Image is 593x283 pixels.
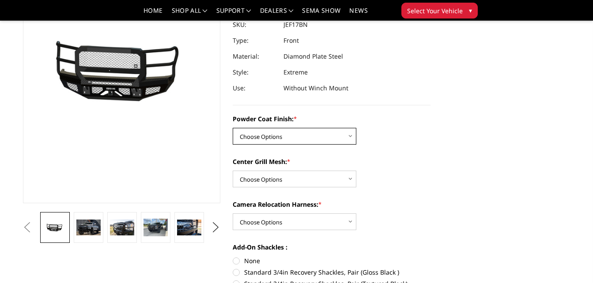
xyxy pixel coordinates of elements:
img: 2017-2022 Ford F250-350 - FT Series - Extreme Front Bumper [177,220,201,235]
button: Previous [21,221,34,234]
span: ▾ [469,6,472,15]
dd: Diamond Plate Steel [283,48,343,64]
button: Select Your Vehicle [401,3,478,19]
dt: Material: [233,48,277,64]
a: shop all [172,7,208,20]
label: None [233,256,431,265]
a: SEMA Show [302,7,340,20]
label: Standard 3/4in Recovery Shackles, Pair (Gloss Black ) [233,268,431,277]
dd: Extreme [283,64,308,80]
button: Next [209,221,223,234]
dt: Use: [233,80,277,96]
img: 2017-2022 Ford F250-350 - FT Series - Extreme Front Bumper [110,220,134,235]
img: 2017-2022 Ford F250-350 - FT Series - Extreme Front Bumper [144,219,167,237]
label: Center Grill Mesh: [233,157,431,166]
dd: JEF17BN [283,17,308,33]
a: News [349,7,367,20]
dt: SKU: [233,17,277,33]
img: 2017-2022 Ford F250-350 - FT Series - Extreme Front Bumper [76,220,100,235]
dt: Type: [233,33,277,48]
span: Select Your Vehicle [407,6,463,15]
label: Add-On Shackles : [233,242,431,252]
label: Camera Relocation Harness: [233,200,431,209]
a: Dealers [260,7,294,20]
a: Support [216,7,251,20]
dt: Style: [233,64,277,80]
dd: Front [283,33,299,48]
label: Powder Coat Finish: [233,114,431,123]
dd: Without Winch Mount [283,80,348,96]
a: Home [144,7,162,20]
